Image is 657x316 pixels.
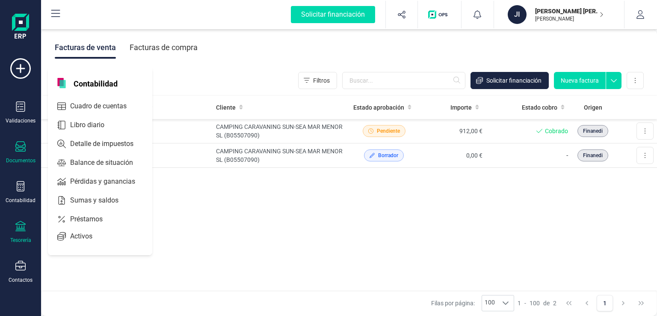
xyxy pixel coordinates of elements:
[6,197,36,204] div: Contabilidad
[67,120,120,130] span: Libro diario
[535,7,604,15] p: [PERSON_NAME] [PERSON_NAME]
[633,295,649,311] button: Last Page
[41,143,120,168] td: [DATE]
[291,6,375,23] div: Solicitar financiación
[431,295,514,311] div: Filas por página:
[522,103,557,112] span: Estado cobro
[530,299,540,307] span: 100
[41,119,120,143] td: [DATE]
[597,295,613,311] button: Page 1
[67,195,134,206] span: Sumas y saldos
[67,101,142,111] span: Cuadro de cuentas
[213,143,350,168] td: CAMPING CARAVANING SUN-SEA MAR MENOR SL (B05507090)
[10,237,31,244] div: Tesorería
[471,72,549,89] button: Solicitar financiación
[298,72,337,89] button: Filtros
[120,119,213,143] td: A2025-1
[353,103,404,112] span: Estado aprobación
[313,76,330,85] span: Filtros
[584,103,602,112] span: Origen
[423,1,456,28] button: Logo de OPS
[55,36,116,59] div: Facturas de venta
[486,76,542,85] span: Solicitar financiación
[213,119,350,143] td: CAMPING CARAVANING SUN-SEA MAR MENOR SL (B05507090)
[418,119,486,143] td: 912,00 €
[518,299,556,307] div: -
[67,139,149,149] span: Detalle de impuestos
[120,143,213,168] td: A
[543,299,550,307] span: de
[428,10,451,19] img: Logo de OPS
[561,295,577,311] button: First Page
[482,295,497,311] span: 100
[67,231,108,241] span: Activos
[130,36,198,59] div: Facturas de compra
[579,295,595,311] button: Previous Page
[418,143,486,168] td: 0,00 €
[450,103,472,112] span: Importe
[489,150,568,161] p: -
[583,127,603,135] span: Finanedi
[67,158,148,168] span: Balance de situación
[518,299,521,307] span: 1
[67,214,118,224] span: Préstamos
[342,72,465,89] input: Buscar...
[12,14,29,41] img: Logo Finanedi
[216,103,236,112] span: Cliente
[68,78,123,88] span: Contabilidad
[504,1,614,28] button: JI[PERSON_NAME] [PERSON_NAME][PERSON_NAME]
[6,117,36,124] div: Validaciones
[535,15,604,22] p: [PERSON_NAME]
[378,152,398,159] span: Borrador
[281,1,385,28] button: Solicitar financiación
[67,176,151,187] span: Pérdidas y ganancias
[553,299,556,307] span: 2
[9,277,33,283] div: Contactos
[615,295,631,311] button: Next Page
[508,5,527,24] div: JI
[554,72,606,89] button: Nueva factura
[545,127,568,135] span: Cobrado
[377,127,400,135] span: Pendiente
[583,152,603,159] span: Finanedi
[6,157,36,164] div: Documentos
